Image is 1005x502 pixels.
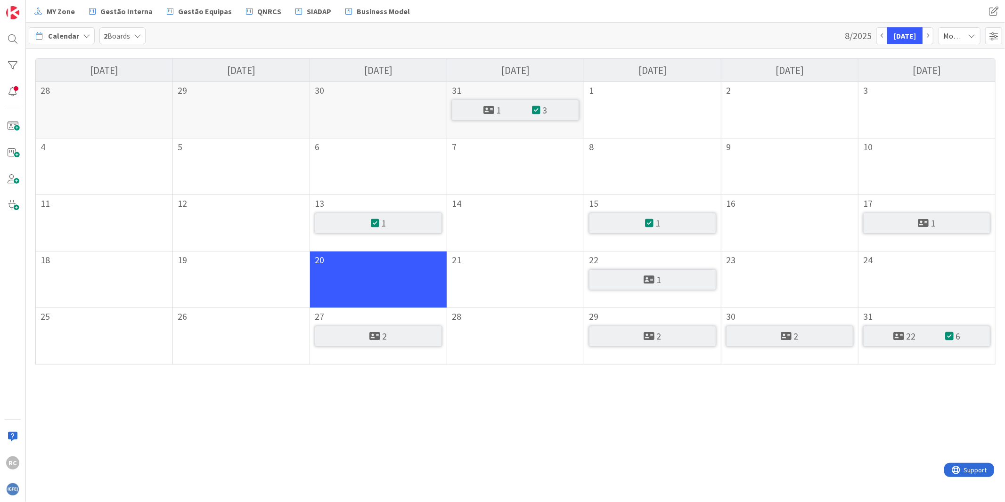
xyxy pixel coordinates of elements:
[726,199,735,208] div: 16
[956,332,960,341] span: 6
[161,3,237,20] a: Gestão Equipas
[240,3,287,20] a: QNRCS
[178,312,187,321] div: 26
[6,456,19,470] div: RC
[863,255,873,265] div: 24
[863,199,873,208] div: 17
[589,312,598,321] div: 29
[726,86,731,95] div: 2
[178,86,187,95] div: 29
[104,30,130,41] span: Boards
[178,142,182,152] div: 5
[496,105,501,115] span: 1
[589,142,594,152] div: 8
[41,199,50,208] div: 11
[257,6,281,17] span: QNRCS
[794,332,799,341] span: 2
[383,332,387,341] span: 2
[452,255,461,265] div: 21
[41,86,50,95] div: 28
[452,199,461,208] div: 14
[48,30,79,41] span: Calendar
[6,483,19,496] img: avatar
[357,6,410,17] span: Business Model
[315,142,319,152] div: 6
[178,6,232,17] span: Gestão Equipas
[364,64,392,77] span: [DATE]
[657,275,662,284] span: 1
[943,29,964,42] span: Month
[41,255,50,265] div: 18
[315,255,324,265] div: 20
[543,105,547,115] span: 3
[100,6,153,17] span: Gestão Interna
[315,312,324,321] div: 27
[41,142,45,152] div: 4
[104,31,107,40] b: 2
[452,312,461,321] div: 28
[227,64,255,77] span: [DATE]
[6,6,19,19] img: Visit kanbanzone.com
[340,3,416,20] a: Business Model
[381,219,386,228] span: 1
[931,219,936,228] span: 1
[726,255,735,265] div: 23
[655,219,660,228] span: 1
[47,6,75,17] span: MY Zone
[178,255,187,265] div: 19
[83,3,158,20] a: Gestão Interna
[906,332,915,341] span: 22
[315,86,324,95] div: 30
[863,86,868,95] div: 3
[589,255,598,265] div: 22
[589,86,594,95] div: 1
[290,3,337,20] a: SIADAP
[845,31,872,40] div: 8/2025
[657,332,662,341] span: 2
[887,27,923,44] button: [DATE]
[20,1,43,13] span: Support
[501,64,530,77] span: [DATE]
[726,312,735,321] div: 30
[90,64,118,77] span: [DATE]
[776,64,804,77] span: [DATE]
[307,6,331,17] span: SIADAP
[452,86,461,95] div: 31
[452,142,457,152] div: 7
[315,199,324,208] div: 13
[589,199,598,208] div: 15
[863,312,873,321] div: 31
[863,142,873,152] div: 10
[178,199,187,208] div: 12
[913,64,941,77] span: [DATE]
[41,312,50,321] div: 25
[726,142,731,152] div: 9
[638,64,667,77] span: [DATE]
[29,3,81,20] a: MY Zone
